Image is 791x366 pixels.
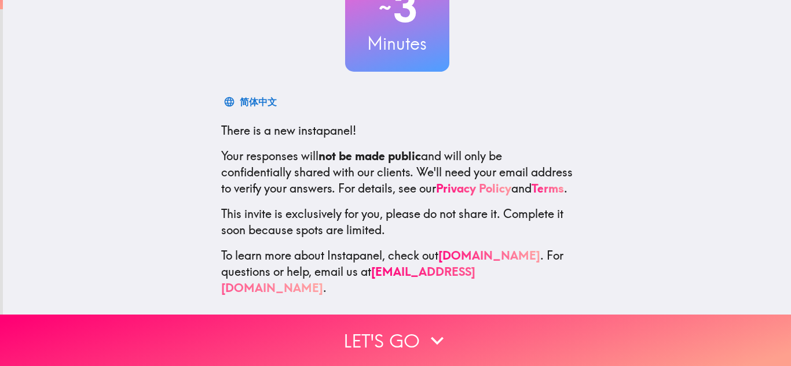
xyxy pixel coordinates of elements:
p: To learn more about Instapanel, check out . For questions or help, email us at . [221,247,573,296]
a: Terms [532,181,564,195]
span: There is a new instapanel! [221,123,356,138]
a: [DOMAIN_NAME] [438,248,540,263]
a: Privacy Policy [436,181,511,195]
p: Your responses will and will only be confidentially shared with our clients. We'll need your emai... [221,148,573,197]
p: This invite is exclusively for you, please do not share it. Complete it soon because spots are li... [221,206,573,238]
h3: Minutes [345,31,449,56]
div: 简体中文 [240,94,277,110]
a: [EMAIL_ADDRESS][DOMAIN_NAME] [221,264,475,295]
button: 简体中文 [221,90,281,113]
b: not be made public [318,149,421,163]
